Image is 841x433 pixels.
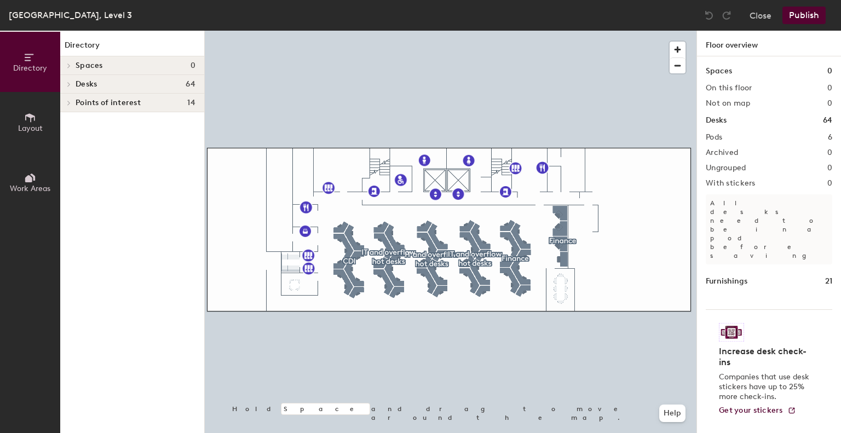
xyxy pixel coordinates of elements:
[719,406,783,415] span: Get your stickers
[18,124,43,133] span: Layout
[76,61,103,70] span: Spaces
[704,10,715,21] img: Undo
[825,275,832,287] h1: 21
[706,114,727,126] h1: Desks
[721,10,732,21] img: Redo
[827,99,832,108] h2: 0
[823,114,832,126] h1: 64
[697,31,841,56] h1: Floor overview
[828,133,832,142] h2: 6
[827,148,832,157] h2: 0
[719,372,813,402] p: Companies that use desk stickers have up to 25% more check-ins.
[782,7,826,24] button: Publish
[706,133,722,142] h2: Pods
[60,39,204,56] h1: Directory
[827,65,832,77] h1: 0
[719,406,796,415] a: Get your stickers
[186,80,195,89] span: 64
[10,184,50,193] span: Work Areas
[76,80,97,89] span: Desks
[13,63,47,73] span: Directory
[706,99,750,108] h2: Not on map
[191,61,195,70] span: 0
[719,323,744,342] img: Sticker logo
[750,7,771,24] button: Close
[706,164,746,172] h2: Ungrouped
[719,346,813,368] h4: Increase desk check-ins
[706,65,732,77] h1: Spaces
[9,8,132,22] div: [GEOGRAPHIC_DATA], Level 3
[827,84,832,93] h2: 0
[706,275,747,287] h1: Furnishings
[706,148,738,157] h2: Archived
[187,99,195,107] span: 14
[827,164,832,172] h2: 0
[659,405,686,422] button: Help
[706,84,752,93] h2: On this floor
[706,194,832,264] p: All desks need to be in a pod before saving
[827,179,832,188] h2: 0
[76,99,141,107] span: Points of interest
[706,179,756,188] h2: With stickers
